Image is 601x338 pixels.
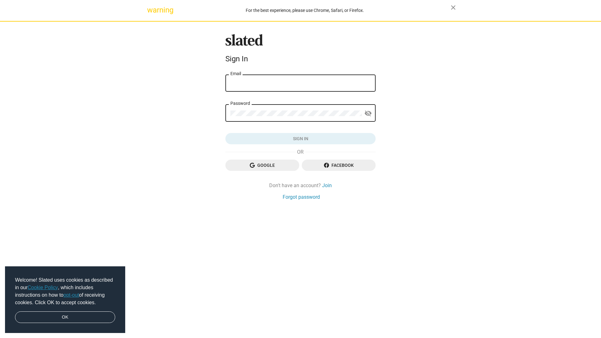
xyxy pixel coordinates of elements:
a: opt-out [64,292,79,298]
span: Facebook [307,160,371,171]
div: Don't have an account? [225,182,376,189]
sl-branding: Sign In [225,34,376,66]
a: Cookie Policy [28,285,58,290]
a: Forgot password [283,194,320,200]
button: Show password [362,107,374,120]
button: Facebook [302,160,376,171]
div: For the best experience, please use Chrome, Safari, or Firefox. [159,6,451,15]
mat-icon: close [449,4,457,11]
a: dismiss cookie message [15,311,115,323]
a: Join [322,182,332,189]
div: Sign In [225,54,376,63]
mat-icon: warning [147,6,155,14]
span: Welcome! Slated uses cookies as described in our , which includes instructions on how to of recei... [15,276,115,306]
mat-icon: visibility_off [364,109,372,118]
button: Google [225,160,299,171]
div: cookieconsent [5,266,125,333]
span: Google [230,160,294,171]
